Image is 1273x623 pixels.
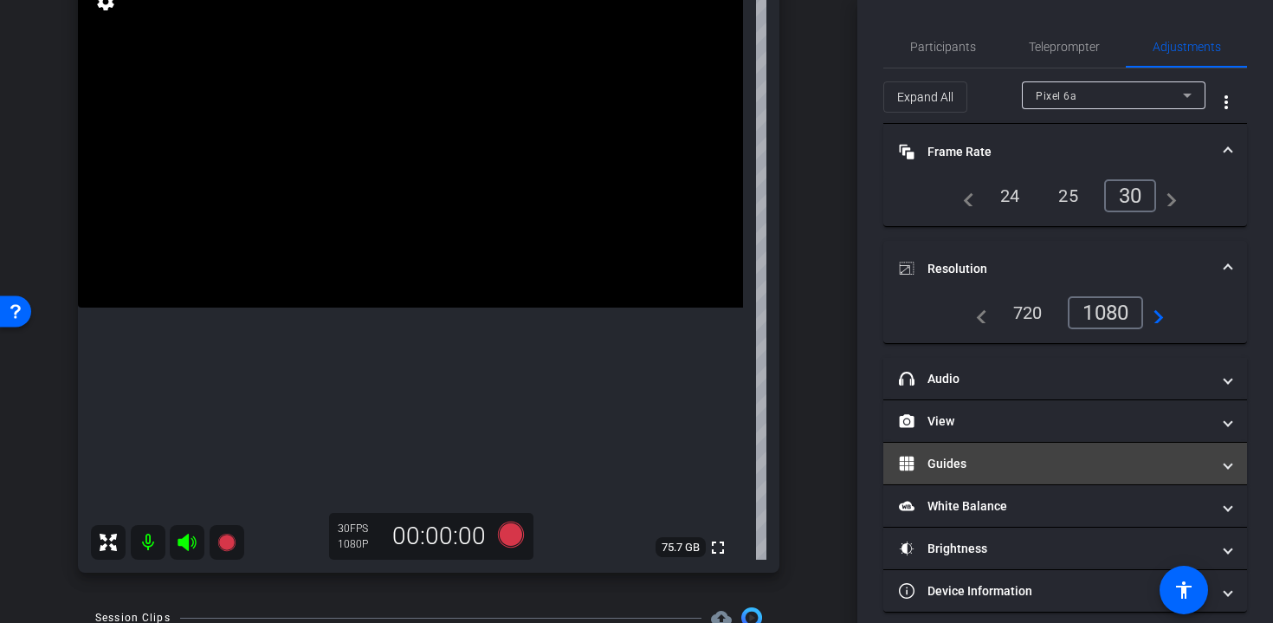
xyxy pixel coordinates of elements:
mat-expansion-panel-header: Guides [883,443,1247,484]
div: 1080P [338,537,381,551]
mat-panel-title: Brightness [899,540,1211,558]
span: Participants [910,41,976,53]
mat-panel-title: Frame Rate [899,143,1211,161]
div: Resolution [883,296,1247,343]
span: 75.7 GB [656,537,706,558]
mat-expansion-panel-header: Resolution [883,241,1247,296]
mat-panel-title: Device Information [899,582,1211,600]
mat-icon: navigate_next [1143,302,1164,323]
mat-icon: navigate_before [953,185,974,206]
mat-expansion-panel-header: Brightness [883,528,1247,569]
mat-icon: navigate_next [1156,185,1177,206]
mat-panel-title: Guides [899,455,1211,473]
mat-panel-title: White Balance [899,497,1211,516]
mat-expansion-panel-header: Audio [883,358,1247,399]
mat-icon: more_vert [1216,92,1237,113]
mat-icon: navigate_before [966,302,987,323]
span: Pixel 6a [1036,90,1076,102]
div: Frame Rate [883,179,1247,226]
mat-expansion-panel-header: White Balance [883,485,1247,527]
mat-expansion-panel-header: Frame Rate [883,124,1247,179]
mat-panel-title: View [899,412,1211,431]
div: 25 [1045,181,1091,211]
button: Expand All [883,81,967,113]
mat-expansion-panel-header: View [883,400,1247,442]
div: 30 [338,522,381,535]
span: Expand All [897,81,953,114]
span: FPS [350,522,368,535]
span: Teleprompter [1029,41,1100,53]
button: More Options for Adjustments Panel [1205,81,1247,123]
mat-panel-title: Audio [899,370,1211,388]
mat-icon: accessibility [1173,580,1194,600]
div: 720 [1000,298,1056,328]
div: 1080 [1068,296,1143,329]
mat-icon: fullscreen [708,537,728,558]
div: 30 [1104,179,1157,212]
span: Adjustments [1153,41,1221,53]
mat-expansion-panel-header: Device Information [883,570,1247,612]
div: 24 [987,181,1033,211]
div: 00:00:00 [381,522,497,551]
mat-panel-title: Resolution [899,260,1211,278]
